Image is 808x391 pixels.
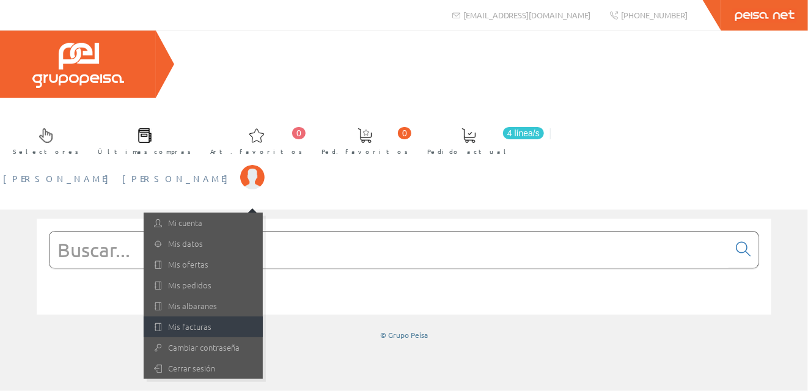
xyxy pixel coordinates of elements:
a: Cerrar sesión [144,358,263,379]
span: [EMAIL_ADDRESS][DOMAIN_NAME] [463,10,591,20]
img: Grupo Peisa [32,43,124,88]
a: Mis facturas [144,316,263,337]
input: Buscar... [50,232,729,268]
a: [PERSON_NAME] [PERSON_NAME] [3,163,265,174]
a: Mis pedidos [144,275,263,296]
span: 4 línea/s [503,127,544,139]
a: Mis albaranes [144,296,263,316]
span: 0 [292,127,306,139]
span: Últimas compras [98,145,191,158]
a: Mis ofertas [144,254,263,275]
div: © Grupo Peisa [37,330,771,340]
span: [PERSON_NAME] [PERSON_NAME] [3,172,234,185]
a: Mis datos [144,233,263,254]
span: Pedido actual [427,145,510,158]
a: Selectores [1,118,85,163]
span: Art. favoritos [210,145,303,158]
a: Últimas compras [86,118,197,163]
a: Mi cuenta [144,213,263,233]
span: [PHONE_NUMBER] [621,10,688,20]
span: Ped. favoritos [321,145,408,158]
span: 0 [398,127,411,139]
span: Selectores [13,145,79,158]
a: Cambiar contraseña [144,337,263,358]
a: 4 línea/s Pedido actual [415,118,547,163]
